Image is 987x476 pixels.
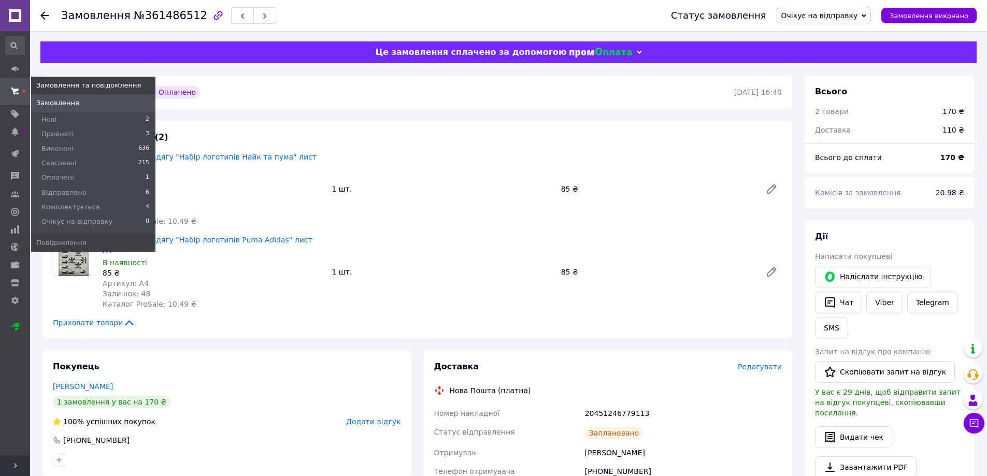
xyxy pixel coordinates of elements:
[138,144,149,153] span: 636
[62,435,131,445] div: [PHONE_NUMBER]
[583,404,784,423] div: 20451246779113
[53,318,135,328] span: Приховати товари
[103,258,147,267] span: В наявності
[907,292,958,313] a: Telegram
[815,232,828,241] span: Дії
[964,413,984,434] button: Чат з покупцем
[815,252,892,261] span: Написати покупцеві
[434,467,515,475] span: Телефон отримувача
[447,385,534,396] div: Нова Пошта (платна)
[36,238,87,248] span: Повідомлення
[146,173,149,182] span: 1
[41,144,74,153] span: Виконані
[31,234,155,252] a: Повідомлення
[346,417,400,426] span: Додати відгук
[134,9,207,22] span: №361486512
[327,182,556,196] div: 1 шт.
[671,10,766,21] div: Статус замовлення
[41,188,87,197] span: Відправлено
[41,129,74,139] span: Прийняті
[61,9,131,22] span: Замовлення
[103,185,323,195] div: 85 ₴
[36,98,79,108] span: Замовлення
[41,158,77,168] span: Скасовані
[936,119,970,141] div: 110 ₴
[41,203,99,212] span: Комплектується
[53,362,99,371] span: Покупець
[434,409,500,417] span: Номер накладної
[103,268,323,278] div: 85 ₴
[40,10,49,21] div: Повернутися назад
[761,179,782,199] a: Редагувати
[815,361,955,383] button: Скопіювати запит на відгук
[41,173,74,182] span: Оплачені
[434,449,476,457] span: Отримувач
[890,12,968,20] span: Замовлення виконано
[569,48,632,57] img: evopay logo
[583,443,784,462] div: [PERSON_NAME]
[63,417,84,426] span: 100%
[103,290,150,298] span: Залишок: 48
[36,81,141,90] span: Замовлення та повідомлення
[103,236,312,254] a: Наліпки для одягу "Набір логотипів Puma Adidas" лист А4
[866,292,903,313] a: Viber
[146,217,149,226] span: 0
[31,94,155,112] a: Замовлення
[434,428,515,436] span: Статус відправлення
[41,217,112,226] span: Очікує на відправку
[815,426,892,448] button: Видати чек
[103,153,317,171] a: Наліпки для одягу "Набір логотипів Найк та пума" лист А4
[734,88,782,96] time: [DATE] 16:40
[942,106,964,117] div: 170 ₴
[815,318,848,338] button: SMS
[53,416,155,427] div: успішних покупок
[53,396,170,408] div: 1 замовлення у вас на 170 ₴
[815,388,961,417] span: У вас є 29 днів, щоб відправити запит на відгук покупцеві, скопіювавши посилання.
[557,265,757,279] div: 85 ₴
[375,47,566,57] span: Це замовлення сплачено за допомогою
[815,126,851,134] span: Доставка
[738,363,782,371] span: Редагувати
[936,189,964,197] span: 20.98 ₴
[815,292,862,313] button: Чат
[103,300,196,308] span: Каталог ProSale: 10.49 ₴
[146,188,149,197] span: 6
[881,8,977,23] button: Замовлення виконано
[815,153,882,162] span: Всього до сплати
[59,235,89,276] img: Наліпки для одягу "Набір логотипів Puma Adidas" лист А4
[815,189,901,197] span: Комісія за замовлення
[144,86,200,98] div: Оплачено
[327,265,556,279] div: 1 шт.
[815,107,849,116] span: 2 товари
[761,262,782,282] a: Редагувати
[585,427,643,439] div: Заплановано
[781,11,858,20] span: Очікує на відправку
[53,382,113,391] a: [PERSON_NAME]
[138,158,149,168] span: 215
[103,279,149,287] span: Артикул: А4
[557,182,757,196] div: 85 ₴
[815,348,930,356] span: Запит на відгук про компанію
[41,115,56,124] span: Нові
[434,362,479,371] span: Доставка
[815,86,847,96] span: Всього
[940,153,964,162] b: 170 ₴
[146,203,149,212] span: 4
[815,266,931,287] button: Надіслати інструкцію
